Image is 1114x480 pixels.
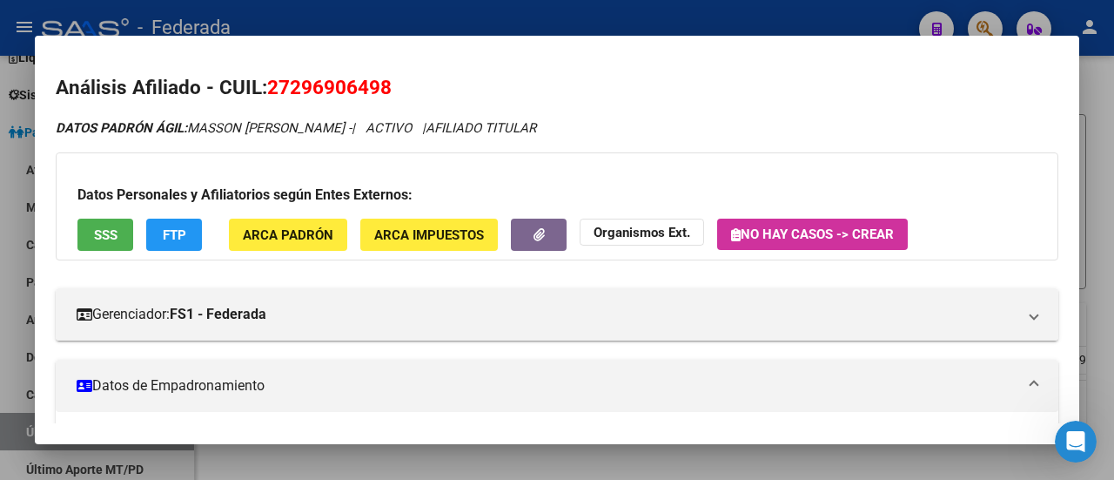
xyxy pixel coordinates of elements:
button: No hay casos -> Crear [717,219,908,250]
mat-expansion-panel-header: Datos de Empadronamiento [56,360,1058,412]
button: SSS [77,219,133,251]
span: MASSON [PERSON_NAME] - [56,120,352,136]
span: 27296906498 [267,76,392,98]
button: Organismos Ext. [580,219,704,246]
mat-expansion-panel-header: Gerenciador:FS1 - Federada [56,288,1058,341]
h2: Análisis Afiliado - CUIL: [56,73,1058,103]
strong: Organismos Ext. [594,225,690,240]
span: ARCA Padrón [243,227,333,243]
h3: Datos Personales y Afiliatorios según Entes Externos: [77,185,1037,206]
span: AFILIADO TITULAR [426,120,536,136]
strong: DATOS PADRÓN ÁGIL: [56,120,187,136]
span: FTP [163,227,186,243]
button: ARCA Impuestos [360,219,498,251]
strong: FS1 - Federada [170,304,266,325]
mat-panel-title: Gerenciador: [77,304,1017,325]
mat-panel-title: Datos de Empadronamiento [77,375,1017,396]
button: ARCA Padrón [229,219,347,251]
span: No hay casos -> Crear [731,226,894,242]
span: ARCA Impuestos [374,227,484,243]
button: FTP [146,219,202,251]
iframe: Intercom live chat [1055,421,1097,463]
span: SSS [94,227,117,243]
i: | ACTIVO | [56,120,536,136]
